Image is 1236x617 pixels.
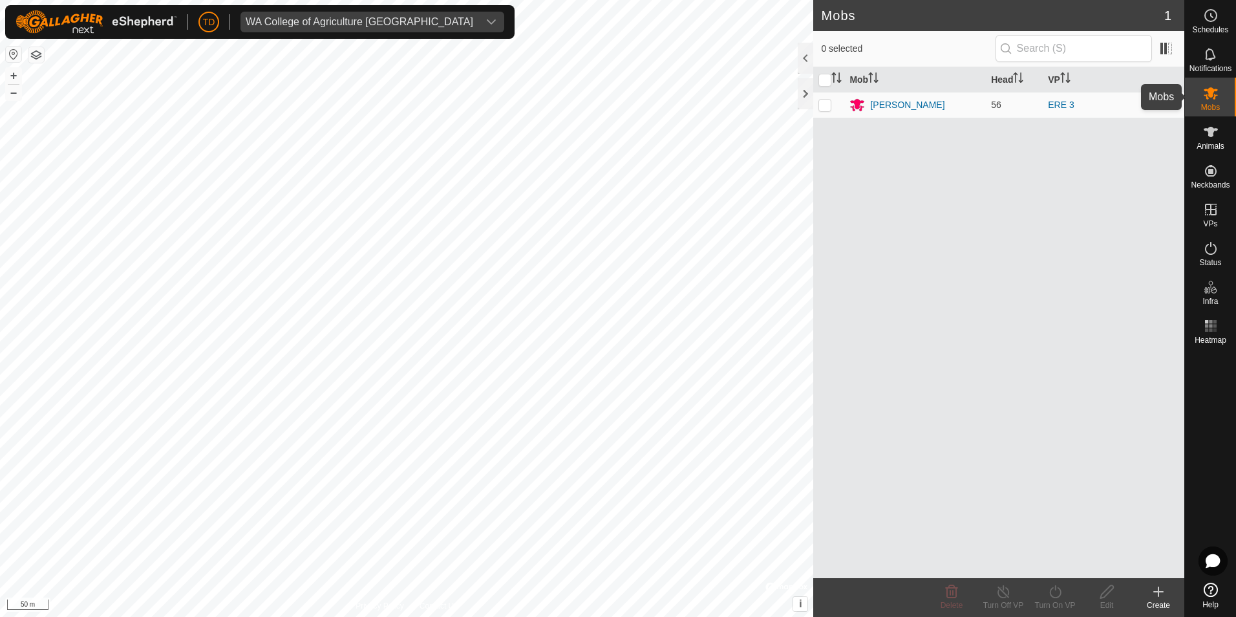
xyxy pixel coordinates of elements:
button: – [6,85,21,100]
th: Head [986,67,1043,92]
span: Neckbands [1191,181,1230,189]
span: Notifications [1189,65,1231,72]
button: i [793,597,807,611]
input: Search (S) [996,35,1152,62]
span: Status [1199,259,1221,266]
p-sorticon: Activate to sort [1060,74,1071,85]
div: dropdown trigger [478,12,504,32]
span: 1 [1164,6,1171,25]
p-sorticon: Activate to sort [831,74,842,85]
span: Animals [1197,142,1224,150]
span: Heatmap [1195,336,1226,344]
p-sorticon: Activate to sort [1013,74,1023,85]
span: Mobs [1201,103,1220,111]
div: Edit [1081,600,1133,611]
div: WA College of Agriculture [GEOGRAPHIC_DATA] [246,17,473,27]
span: i [799,598,802,609]
span: Schedules [1192,26,1228,34]
span: Help [1202,601,1219,609]
button: Reset Map [6,47,21,62]
th: VP [1043,67,1184,92]
a: Contact Us [420,600,458,612]
span: Infra [1202,298,1218,305]
button: + [6,68,21,83]
div: [PERSON_NAME] [870,98,944,112]
div: Create [1133,600,1184,611]
h2: Mobs [821,8,1164,23]
span: VPs [1203,220,1217,228]
div: Turn On VP [1029,600,1081,611]
span: 0 selected [821,42,995,56]
span: 56 [991,100,1001,110]
th: Mob [844,67,986,92]
img: Gallagher Logo [16,10,177,34]
div: Turn Off VP [977,600,1029,611]
a: ERE 3 [1048,100,1074,110]
a: Privacy Policy [356,600,404,612]
span: TD [203,16,215,29]
span: WA College of Agriculture Denmark [240,12,478,32]
span: Delete [941,601,963,610]
button: Map Layers [28,47,44,63]
a: Help [1185,578,1236,614]
p-sorticon: Activate to sort [868,74,879,85]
